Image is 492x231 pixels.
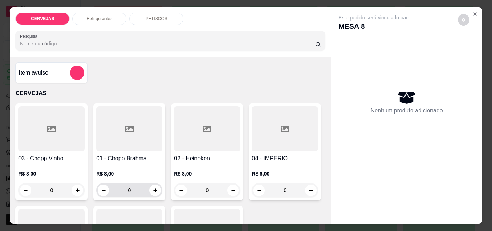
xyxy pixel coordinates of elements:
[19,68,48,77] h4: Item avulso
[20,40,315,47] input: Pesquisa
[252,170,318,177] p: R$ 6,00
[146,16,167,22] p: PETISCOS
[339,14,411,21] p: Este pedido será vinculado para
[174,154,240,163] h4: 02 - Heineken
[72,185,83,196] button: increase-product-quantity
[31,16,54,22] p: CERVEJAS
[175,185,187,196] button: decrease-product-quantity
[252,154,318,163] h4: 04 - IMPERIO
[96,154,162,163] h4: 01 - Chopp Brahma
[458,14,469,26] button: decrease-product-quantity
[18,154,85,163] h4: 03 - Chopp Vinho
[96,170,162,177] p: R$ 8,00
[20,185,31,196] button: decrease-product-quantity
[371,106,443,115] p: Nenhum produto adicionado
[149,185,161,196] button: increase-product-quantity
[305,185,317,196] button: increase-product-quantity
[18,170,85,177] p: R$ 8,00
[98,185,109,196] button: decrease-product-quantity
[174,170,240,177] p: R$ 8,00
[20,33,40,39] label: Pesquisa
[15,89,325,98] p: CERVEJAS
[253,185,265,196] button: decrease-product-quantity
[339,21,411,31] p: MESA 8
[70,66,84,80] button: add-separate-item
[86,16,112,22] p: Refrigerantes
[227,185,239,196] button: increase-product-quantity
[469,8,481,20] button: Close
